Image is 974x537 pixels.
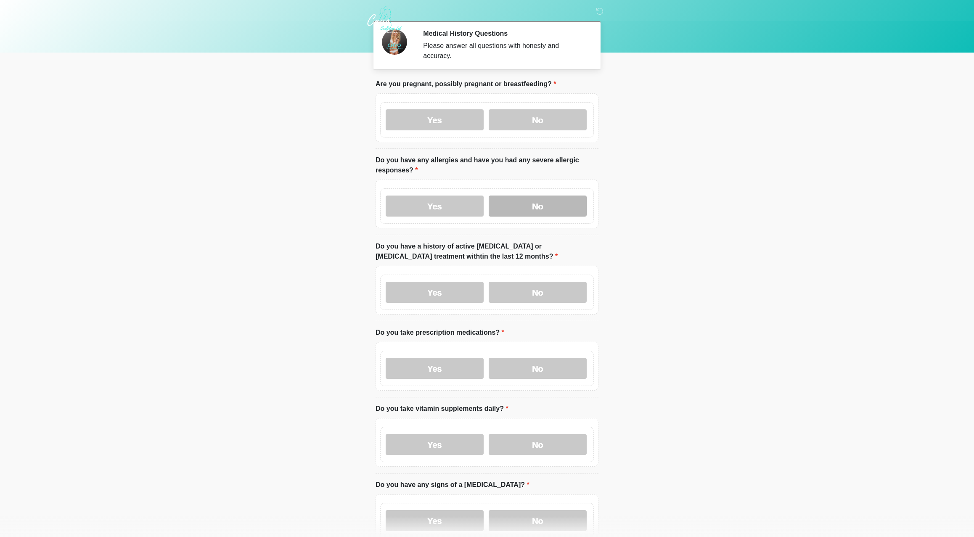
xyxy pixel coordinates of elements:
[386,196,484,217] label: Yes
[382,29,407,55] img: Agent Avatar
[386,510,484,531] label: Yes
[386,282,484,303] label: Yes
[376,328,504,338] label: Do you take prescription medications?
[376,79,556,89] label: Are you pregnant, possibly pregnant or breastfeeding?
[376,241,598,262] label: Do you have a history of active [MEDICAL_DATA] or [MEDICAL_DATA] treatment withtin the last 12 mo...
[386,109,484,130] label: Yes
[489,282,587,303] label: No
[386,358,484,379] label: Yes
[367,6,402,33] img: Cryo Sculpting Lab Logo
[489,196,587,217] label: No
[376,480,529,490] label: Do you have any signs of a [MEDICAL_DATA]?
[489,109,587,130] label: No
[376,404,508,414] label: Do you take vitamin supplements daily?
[386,434,484,455] label: Yes
[376,155,598,175] label: Do you have any allergies and have you had any severe allergic responses?
[489,358,587,379] label: No
[489,510,587,531] label: No
[423,41,586,61] div: Please answer all questions with honesty and accuracy.
[489,434,587,455] label: No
